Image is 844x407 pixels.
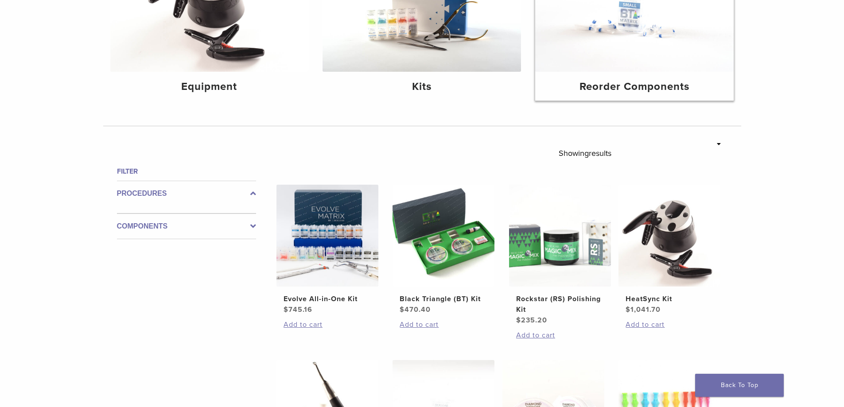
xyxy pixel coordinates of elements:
a: Back To Top [695,374,784,397]
span: $ [516,316,521,325]
img: Black Triangle (BT) Kit [393,185,494,287]
span: $ [284,305,288,314]
a: Add to cart: “HeatSync Kit” [626,319,713,330]
h4: Filter [117,166,256,177]
a: Add to cart: “Black Triangle (BT) Kit” [400,319,487,330]
bdi: 1,041.70 [626,305,661,314]
label: Components [117,221,256,232]
a: Add to cart: “Rockstar (RS) Polishing Kit” [516,330,604,341]
a: Evolve All-in-One KitEvolve All-in-One Kit $745.16 [276,185,379,315]
h4: Kits [330,79,514,95]
bdi: 235.20 [516,316,547,325]
span: $ [400,305,404,314]
a: Black Triangle (BT) KitBlack Triangle (BT) Kit $470.40 [392,185,495,315]
a: HeatSync KitHeatSync Kit $1,041.70 [618,185,721,315]
img: Evolve All-in-One Kit [276,185,378,287]
h2: HeatSync Kit [626,294,713,304]
bdi: 745.16 [284,305,312,314]
img: Rockstar (RS) Polishing Kit [509,185,611,287]
img: HeatSync Kit [618,185,720,287]
h2: Black Triangle (BT) Kit [400,294,487,304]
h2: Rockstar (RS) Polishing Kit [516,294,604,315]
a: Add to cart: “Evolve All-in-One Kit” [284,319,371,330]
p: Showing results [559,144,611,163]
h4: Reorder Components [542,79,727,95]
bdi: 470.40 [400,305,431,314]
a: Rockstar (RS) Polishing KitRockstar (RS) Polishing Kit $235.20 [509,185,612,326]
span: $ [626,305,630,314]
label: Procedures [117,188,256,199]
h4: Equipment [117,79,302,95]
h2: Evolve All-in-One Kit [284,294,371,304]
